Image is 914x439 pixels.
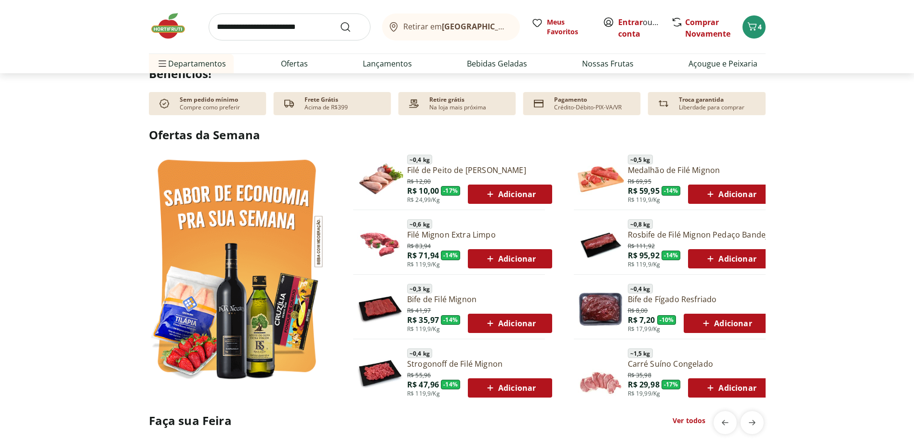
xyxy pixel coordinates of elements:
a: Ofertas [281,58,308,69]
span: R$ 119,9/Kg [407,390,440,398]
p: Compre como preferir [180,104,240,111]
span: - 14 % [662,186,681,196]
button: Adicionar [468,249,552,268]
p: Pagamento [554,96,587,104]
button: Adicionar [468,185,552,204]
p: Liberdade para comprar [679,104,744,111]
img: Devolução [656,96,671,111]
span: - 10 % [657,315,676,325]
img: payment [406,96,422,111]
img: Principal [357,350,403,396]
span: R$ 119,9/Kg [407,261,440,268]
a: Carré Suíno Congelado [628,359,773,369]
img: Principal [357,285,403,332]
img: Filé de Peito de Frango Resfriado [357,156,403,202]
img: check [157,96,172,111]
img: card [531,96,546,111]
span: R$ 119,9/Kg [628,261,661,268]
button: Adicionar [468,378,552,398]
span: R$ 24,99/Kg [407,196,440,204]
span: Adicionar [700,318,752,329]
span: R$ 95,92 [628,250,660,261]
a: Strogonoff de Filé Mignon [407,359,552,369]
span: R$ 119,9/Kg [407,325,440,333]
a: Lançamentos [363,58,412,69]
span: Departamentos [157,52,226,75]
span: ~ 0,4 kg [628,284,653,293]
span: - 14 % [441,380,460,389]
span: R$ 7,20 [628,315,655,325]
a: Rosbife de Filé Mignon Pedaço Bandeja [628,229,773,240]
img: Filé Mignon Extra Limpo [357,221,403,267]
p: Acima de R$399 [305,104,348,111]
button: Adicionar [684,314,768,333]
span: ~ 1,5 kg [628,348,653,358]
span: ~ 0,6 kg [407,219,432,229]
a: Açougue e Peixaria [689,58,757,69]
span: R$ 47,96 [407,379,439,390]
span: R$ 35,98 [628,370,651,379]
img: Principal [578,221,624,267]
span: Adicionar [484,318,536,329]
span: R$ 12,00 [407,176,431,186]
span: R$ 119,9/Kg [628,196,661,204]
img: truck [281,96,297,111]
a: Medalhão de Filé Mignon [628,165,773,175]
button: Menu [157,52,168,75]
a: Filé Mignon Extra Limpo [407,229,552,240]
span: R$ 69,95 [628,176,651,186]
input: search [209,13,371,40]
img: Principal [578,350,624,396]
a: Bebidas Geladas [467,58,527,69]
button: Adicionar [688,185,772,204]
button: Adicionar [468,314,552,333]
span: R$ 8,00 [628,305,648,315]
span: Adicionar [704,382,756,394]
a: Filé de Peito de [PERSON_NAME] [407,165,552,175]
img: Hortifruti [149,12,197,40]
span: R$ 29,98 [628,379,660,390]
span: R$ 35,97 [407,315,439,325]
span: R$ 41,97 [407,305,431,315]
span: - 14 % [662,251,681,260]
span: R$ 19,99/Kg [628,390,661,398]
span: Adicionar [484,253,536,265]
button: Carrinho [742,15,766,39]
b: [GEOGRAPHIC_DATA]/[GEOGRAPHIC_DATA] [442,21,604,32]
span: R$ 71,94 [407,250,439,261]
span: Adicionar [484,382,536,394]
span: Adicionar [704,188,756,200]
button: next [741,411,764,434]
span: - 17 % [662,380,681,389]
img: Ver todos [149,151,325,386]
span: R$ 10,00 [407,186,439,196]
span: R$ 17,99/Kg [628,325,661,333]
p: Frete Grátis [305,96,338,104]
a: Entrar [618,17,643,27]
p: Sem pedido mínimo [180,96,238,104]
a: Ver todos [673,416,705,426]
button: previous [714,411,737,434]
span: R$ 55,96 [407,370,431,379]
span: R$ 111,92 [628,240,655,250]
p: Troca garantida [679,96,724,104]
h2: Faça sua Feira [149,413,232,428]
span: - 14 % [441,251,460,260]
h2: Benefícios! [149,67,766,80]
span: ~ 0,5 kg [628,155,653,164]
p: Crédito-Débito-PIX-VA/VR [554,104,622,111]
a: Bife de Filé Mignon [407,294,552,305]
a: Nossas Frutas [582,58,634,69]
h2: Ofertas da Semana [149,127,766,143]
button: Adicionar [688,378,772,398]
span: ou [618,16,661,40]
span: ~ 0,4 kg [407,348,432,358]
a: Comprar Novamente [685,17,730,39]
span: 4 [758,22,762,31]
button: Submit Search [340,21,363,33]
a: Bife de Fígado Resfriado [628,294,768,305]
span: R$ 59,95 [628,186,660,196]
button: Adicionar [688,249,772,268]
a: Criar conta [618,17,671,39]
span: Retirar em [403,22,510,31]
